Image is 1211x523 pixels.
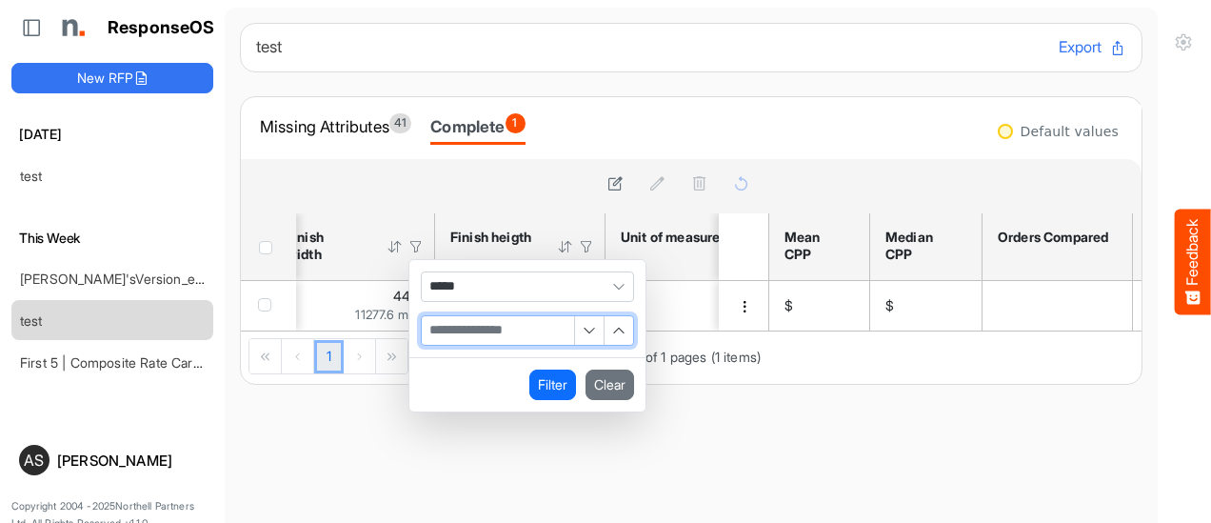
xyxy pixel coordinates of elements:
th: Header checkbox [241,213,296,280]
td: is template cell Column Header https://northell.com/ontologies/mapping-rules/measurement/hasUnitO... [605,281,795,331]
div: Filter Icon [578,238,595,255]
a: [PERSON_NAME]'sVersion_e2e-test-file_20250604_111803 [20,271,377,287]
span: 1 [506,113,526,133]
a: First 5 | Composite Rate Card [DATE] [20,354,247,371]
div: Unit of measure [621,229,722,246]
div: Go to previous page [282,339,314,373]
div: Finish heigth [450,229,532,246]
span: 1 of 1 pages [636,349,706,365]
div: Mean CPP [784,229,848,263]
span: Increment value [605,316,633,345]
span: $ [885,297,894,313]
div: Median CPP [885,229,961,263]
button: New RFP [11,63,213,93]
div: [PERSON_NAME] [57,453,206,468]
div: Finish width [286,229,362,263]
h1: ResponseOS [108,18,215,38]
div: Pager Container [241,332,768,384]
button: Feedback [1175,209,1211,314]
div: Default values [1021,125,1119,138]
td: is template cell Column Header orders-compared [983,281,1133,331]
h6: This Week [11,228,213,249]
div: Go to last page [376,339,407,373]
span: Filter Operator [421,272,634,302]
div: Go to first page [249,339,282,373]
span: 41 [389,113,411,133]
div: Go to next page [344,339,376,373]
td: is template cell Column Header https://northell.com/ontologies/mapping-rules/measurement/hasFinis... [270,281,435,331]
h6: test [256,39,1043,55]
button: Export [1059,35,1126,60]
a: test [20,312,43,329]
span: 444 [393,288,419,304]
button: dropdownbutton [734,297,755,316]
span: 11277.6 mm [355,307,419,322]
span: Decrement value [574,316,605,345]
td: checkbox [241,281,296,331]
img: Northell [52,9,90,47]
div: Filter Icon [407,238,425,255]
div: Orders Compared [998,229,1111,246]
span: (1 items) [711,349,761,365]
div: Missing Attributes [260,113,411,140]
span: AS [24,453,44,468]
button: Clear [586,370,634,400]
td: $ is template cell Column Header mean-cpp [769,281,870,331]
a: test [20,168,43,184]
div: Complete [430,113,525,140]
span: $ [784,297,793,313]
button: Filter [529,370,576,400]
input: Filter Value [422,316,574,345]
a: Page 1 of 1 Pages [314,340,344,374]
td: eb157f66-c48a-4690-8fcb-473b69fda1c4 is template cell Column Header [719,281,772,331]
td: $ is template cell Column Header median-cpp [870,281,983,331]
h6: [DATE] [11,124,213,145]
